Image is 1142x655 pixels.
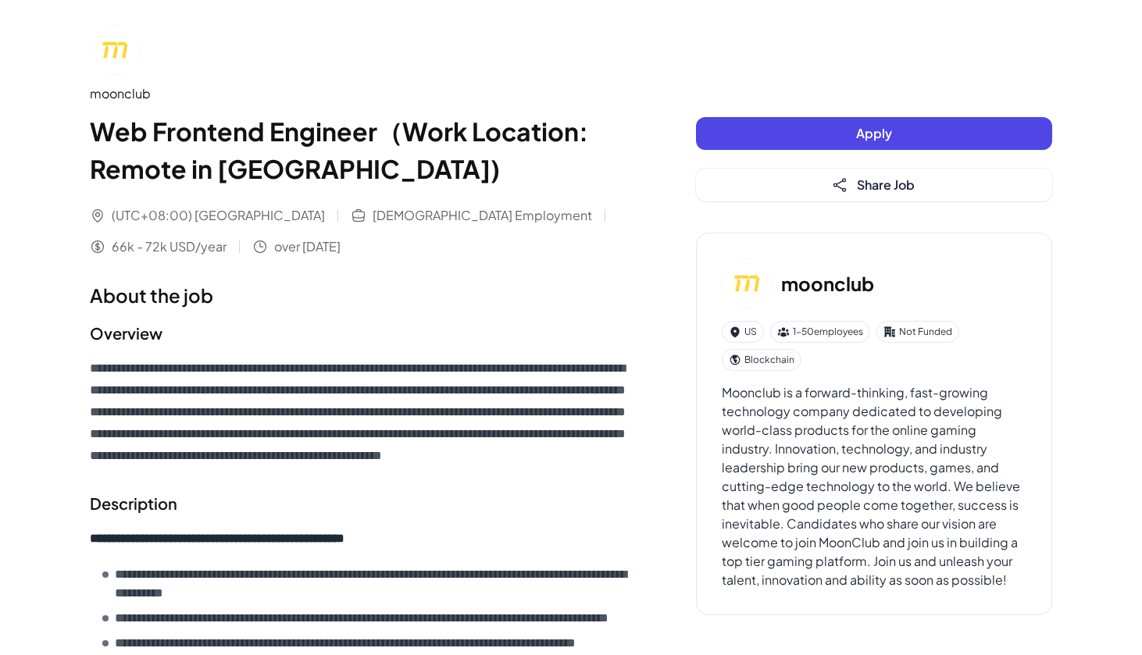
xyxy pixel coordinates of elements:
[722,321,764,343] div: US
[696,169,1052,201] button: Share Job
[112,237,227,256] span: 66k - 72k USD/year
[781,269,874,297] h3: moonclub
[90,281,633,309] h1: About the job
[770,321,870,343] div: 1-50 employees
[112,206,325,225] span: (UTC+08:00) [GEOGRAPHIC_DATA]
[722,383,1026,589] div: Moonclub is a forward-thinking, fast-growing technology company dedicated to developing world-cla...
[857,176,915,193] span: Share Job
[274,237,341,256] span: over [DATE]
[90,112,633,187] h1: Web Frontend Engineer（Work Location: Remote in [GEOGRAPHIC_DATA])
[856,125,892,141] span: Apply
[90,322,633,345] h2: Overview
[722,349,801,371] div: Blockchain
[373,206,592,225] span: [DEMOGRAPHIC_DATA] Employment
[722,258,772,308] img: mo
[90,25,140,75] img: mo
[696,117,1052,150] button: Apply
[90,492,633,515] h2: Description
[90,84,633,103] div: moonclub
[876,321,959,343] div: Not Funded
